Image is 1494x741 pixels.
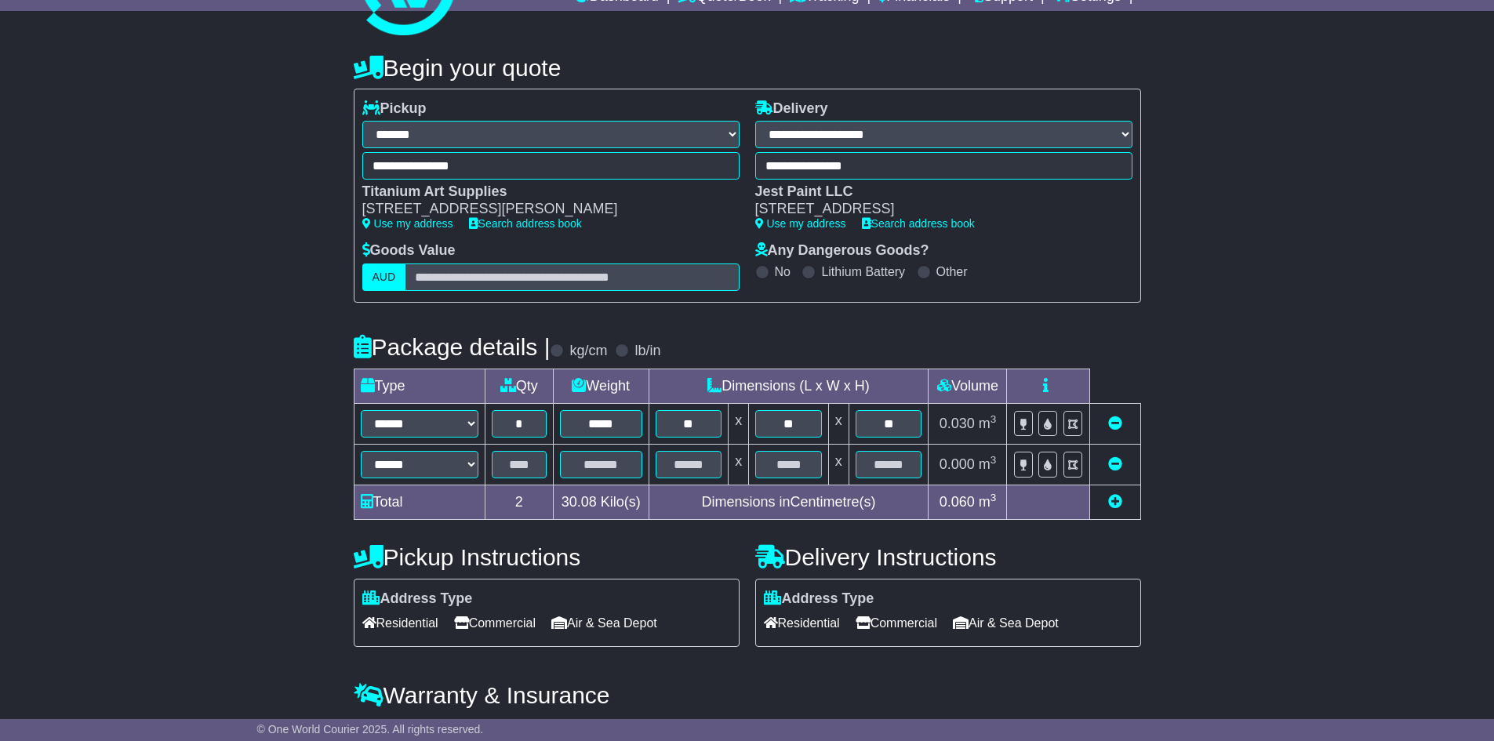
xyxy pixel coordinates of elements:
[551,611,657,635] span: Air & Sea Depot
[649,485,929,519] td: Dimensions in Centimetre(s)
[764,611,840,635] span: Residential
[755,201,1117,218] div: [STREET_ADDRESS]
[354,717,1141,734] div: All our quotes include a $ FreightSafe warranty.
[1108,456,1122,472] a: Remove this item
[991,454,997,466] sup: 3
[755,183,1117,201] div: Jest Paint LLC
[485,485,553,519] td: 2
[634,343,660,360] label: lb/in
[354,682,1141,708] h4: Warranty & Insurance
[991,492,997,503] sup: 3
[362,183,724,201] div: Titanium Art Supplies
[362,201,724,218] div: [STREET_ADDRESS][PERSON_NAME]
[828,444,849,485] td: x
[1108,416,1122,431] a: Remove this item
[979,416,997,431] span: m
[729,444,749,485] td: x
[940,416,975,431] span: 0.030
[512,717,536,732] span: 250
[257,723,484,736] span: © One World Courier 2025. All rights reserved.
[1108,494,1122,510] a: Add new item
[362,263,406,291] label: AUD
[469,217,582,230] a: Search address book
[755,544,1141,570] h4: Delivery Instructions
[755,217,846,230] a: Use my address
[354,485,485,519] td: Total
[953,611,1059,635] span: Air & Sea Depot
[862,217,975,230] a: Search address book
[362,611,438,635] span: Residential
[856,611,937,635] span: Commercial
[562,494,597,510] span: 30.08
[354,334,551,360] h4: Package details |
[936,264,968,279] label: Other
[569,343,607,360] label: kg/cm
[821,264,905,279] label: Lithium Battery
[362,100,427,118] label: Pickup
[979,456,997,472] span: m
[553,485,649,519] td: Kilo(s)
[485,369,553,403] td: Qty
[940,456,975,472] span: 0.000
[454,611,536,635] span: Commercial
[649,369,929,403] td: Dimensions (L x W x H)
[775,264,791,279] label: No
[755,100,828,118] label: Delivery
[362,590,473,608] label: Address Type
[755,242,929,260] label: Any Dangerous Goods?
[362,242,456,260] label: Goods Value
[991,413,997,425] sup: 3
[729,403,749,444] td: x
[354,544,740,570] h4: Pickup Instructions
[828,403,849,444] td: x
[764,590,874,608] label: Address Type
[553,369,649,403] td: Weight
[979,494,997,510] span: m
[940,494,975,510] span: 0.060
[362,217,453,230] a: Use my address
[354,55,1141,81] h4: Begin your quote
[354,369,485,403] td: Type
[929,369,1007,403] td: Volume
